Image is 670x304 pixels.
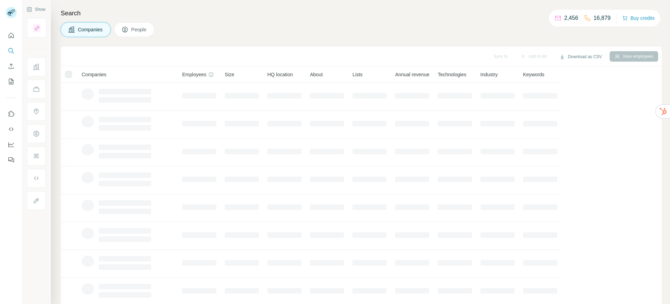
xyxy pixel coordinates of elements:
button: My lists [6,75,17,88]
button: Use Surfe API [6,123,17,135]
p: 2,456 [564,14,578,22]
span: Lists [352,71,363,78]
button: Show [22,4,50,15]
span: People [131,26,147,33]
button: Search [6,45,17,57]
button: Quick start [6,29,17,42]
span: Size [225,71,234,78]
span: Companies [78,26,103,33]
button: Dashboard [6,138,17,151]
button: Enrich CSV [6,60,17,72]
span: Annual revenue [395,71,429,78]
span: HQ location [267,71,293,78]
span: Companies [82,71,106,78]
h4: Search [61,8,662,18]
span: About [310,71,323,78]
p: 16,879 [594,14,611,22]
button: Buy credits [622,13,655,23]
span: Keywords [523,71,544,78]
button: Use Surfe on LinkedIn [6,108,17,120]
span: Employees [182,71,206,78]
span: Technologies [438,71,466,78]
span: Industry [481,71,498,78]
button: Download as CSV [554,52,606,62]
button: Feedback [6,154,17,166]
